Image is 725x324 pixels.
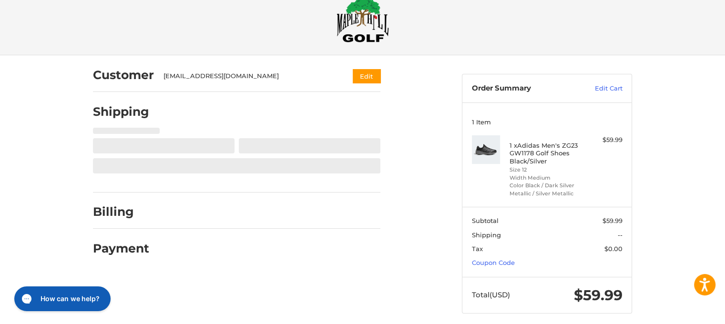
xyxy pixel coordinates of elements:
span: $59.99 [602,217,623,224]
h3: Order Summary [472,84,574,93]
h2: Shipping [93,104,149,119]
li: Size 12 [510,166,582,174]
span: Subtotal [472,217,499,224]
iframe: Gorgias live chat messenger [10,283,113,314]
div: [EMAIL_ADDRESS][DOMAIN_NAME] [163,71,335,81]
li: Color Black / Dark Silver Metallic / Silver Metallic [510,182,582,197]
h2: Customer [93,68,154,82]
a: Edit Cart [574,84,623,93]
span: $0.00 [604,245,623,253]
h3: 1 Item [472,118,623,126]
span: $59.99 [574,286,623,304]
h2: Payment [93,241,149,256]
span: -- [618,231,623,239]
div: $59.99 [585,135,623,145]
span: Tax [472,245,483,253]
span: Shipping [472,231,501,239]
h4: 1 x Adidas Men's ZG23 GW1178 Golf Shoes Black/Silver [510,142,582,165]
a: Coupon Code [472,259,515,266]
li: Width Medium [510,174,582,182]
span: Total (USD) [472,290,510,299]
button: Edit [353,69,380,83]
h2: Billing [93,204,149,219]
